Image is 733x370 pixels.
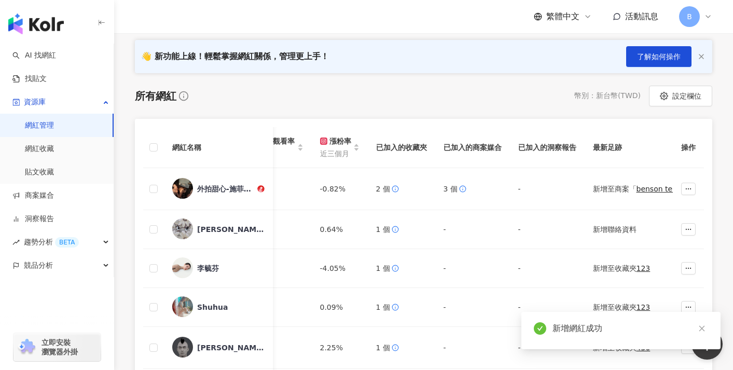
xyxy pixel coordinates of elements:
a: 商案媒合 [12,190,54,201]
span: 趨勢分析 [24,230,79,254]
span: rise [12,239,20,246]
div: - [518,342,576,353]
a: benson test [637,185,679,193]
span: 競品分析 [24,254,53,277]
div: - [518,183,576,195]
div: 1 個 [376,224,427,235]
span: 資源庫 [24,90,46,114]
div: 👋 新功能上線！輕鬆掌握網紅關係，管理更上手！ [141,51,329,62]
a: 123 [637,303,651,311]
img: chrome extension [17,339,37,355]
th: 已加入的商案媒合 [435,127,510,168]
span: 近三個月 [320,148,351,159]
div: [PERSON_NAME] [197,224,265,235]
div: - [518,302,576,313]
span: 立即安裝 瀏覽器外掛 [42,338,78,357]
span: close [698,325,706,332]
span: 繁體中文 [546,11,579,22]
div: 2.25% [320,342,359,353]
a: 網紅收藏 [25,144,54,154]
div: 2 個 [376,183,427,195]
div: Shuhua [197,302,228,312]
a: chrome extension立即安裝 瀏覽器外掛 [13,333,101,361]
div: - [444,302,502,313]
div: 1 個 [376,302,427,313]
button: 設定欄位 [649,86,712,106]
img: KOL Avatar [172,337,193,358]
div: - [444,342,502,353]
div: [PERSON_NAME] [197,342,265,353]
img: KOL Avatar [172,178,193,199]
div: -4.05% [320,263,359,274]
div: - [518,263,576,274]
th: 已加入的收藏夾 [368,127,435,168]
div: 1 個 [376,342,427,353]
div: -0.82% [320,183,359,195]
div: 0.09% [320,302,359,313]
div: - [444,224,502,235]
div: - [518,224,576,235]
div: 0.64% [320,224,359,235]
div: 李毓芬 [197,263,219,273]
img: KOL Avatar [172,257,193,278]
th: 操作 [673,127,704,168]
th: 網紅名稱 [164,127,273,168]
a: 網紅管理 [25,120,54,131]
span: 活動訊息 [625,11,658,21]
span: B [687,11,692,22]
div: BETA [55,237,79,248]
span: 了解如何操作 [637,52,681,61]
a: searchAI 找網紅 [12,50,56,61]
div: 外拍甜心-施菲亞 Feiya [197,184,255,194]
div: 3 個 [444,183,502,195]
button: 了解如何操作 [626,46,691,67]
div: 新增網紅成功 [552,322,708,335]
span: check-circle [534,322,546,335]
div: 1 個 [376,263,427,274]
a: 123 [637,264,651,272]
div: 漲粉率 [320,135,351,147]
div: 幣別 ： 新台幣 ( TWD ) [574,91,641,101]
span: 設定欄位 [672,92,701,100]
div: 所有網紅 [135,89,176,103]
a: 找貼文 [12,74,47,84]
th: 已加入的洞察報告 [510,127,585,168]
div: - [444,263,502,274]
a: 貼文收藏 [25,167,54,177]
a: 洞察報告 [12,214,54,224]
img: KOL Avatar [172,218,193,239]
img: logo [8,13,64,34]
img: KOL Avatar [172,296,193,317]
